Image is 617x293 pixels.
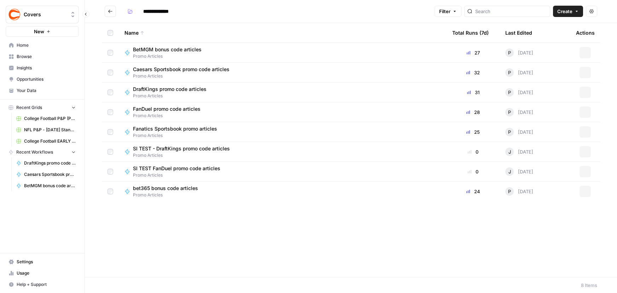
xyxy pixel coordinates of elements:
[17,65,76,71] span: Insights
[508,148,511,155] span: J
[6,40,79,51] a: Home
[133,125,217,132] span: Fanatics Sportsbook promo articles
[505,88,533,97] div: [DATE]
[581,282,597,289] div: 8 Items
[475,8,547,15] input: Search
[508,89,511,96] span: P
[553,6,583,17] button: Create
[24,171,76,178] span: Caesars Sportsbook promo code articles
[6,85,79,96] a: Your Data
[133,66,229,73] span: Caesars Sportsbook promo code articles
[124,145,441,159] a: SI TEST - DraftKings promo code articlesPromo Articles
[505,187,533,196] div: [DATE]
[16,104,42,111] span: Recent Grids
[17,259,76,265] span: Settings
[439,8,450,15] span: Filter
[133,73,235,79] span: Promo Articles
[576,23,595,42] div: Actions
[17,270,76,276] span: Usage
[13,169,79,180] a: Caesars Sportsbook promo code articles
[6,102,79,113] button: Recent Grids
[505,68,533,77] div: [DATE]
[17,87,76,94] span: Your Data
[124,105,441,119] a: FanDuel promo code articlesPromo Articles
[17,281,76,288] span: Help + Support
[505,148,533,156] div: [DATE]
[508,49,511,56] span: P
[133,113,206,119] span: Promo Articles
[124,86,441,99] a: DraftKings promo code articlesPromo Articles
[13,113,79,124] a: College Football P&P (Production) Grid (1)
[6,6,79,23] button: Workspace: Covers
[6,26,79,37] button: New
[124,165,441,178] a: SI TEST FanDuel promo code articlesPromo Articles
[133,165,220,172] span: SI TEST FanDuel promo code articles
[508,188,511,195] span: P
[16,149,53,155] span: Recent Workflows
[17,53,76,60] span: Browse
[34,28,44,35] span: New
[124,185,441,198] a: bet365 bonus code articlesPromo Articles
[508,69,511,76] span: P
[452,148,494,155] div: 0
[452,168,494,175] div: 0
[508,109,511,116] span: P
[133,46,202,53] span: BetMGM bonus code articles
[452,128,494,136] div: 25
[17,76,76,82] span: Opportunities
[435,6,461,17] button: Filter
[24,138,76,144] span: College Football EARLY LEANS (Production) Grid (1)
[6,256,79,268] a: Settings
[133,53,207,59] span: Promo Articles
[24,183,76,189] span: BetMGM bonus code articles
[6,74,79,85] a: Opportunities
[13,136,79,147] a: College Football EARLY LEANS (Production) Grid (1)
[133,192,204,198] span: Promo Articles
[133,93,212,99] span: Promo Articles
[557,8,572,15] span: Create
[13,180,79,191] a: BetMGM bonus code articles
[133,152,235,159] span: Promo Articles
[124,23,441,42] div: Name
[133,145,230,152] span: SI TEST - DraftKings promo code articles
[124,66,441,79] a: Caesars Sportsbook promo code articlesPromo Articles
[505,48,533,57] div: [DATE]
[133,185,198,192] span: bet365 bonus code articles
[24,115,76,122] span: College Football P&P (Production) Grid (1)
[6,279,79,290] button: Help + Support
[24,160,76,166] span: DraftKings promo code articles
[452,188,494,195] div: 24
[452,69,494,76] div: 32
[505,108,533,116] div: [DATE]
[124,125,441,139] a: Fanatics Sportsbook promo articlesPromo Articles
[24,127,76,133] span: NFL P&P - [DATE] Standard (Production) Grid (1)
[17,42,76,48] span: Home
[508,128,511,136] span: P
[124,46,441,59] a: BetMGM bonus code articlesPromo Articles
[13,124,79,136] a: NFL P&P - [DATE] Standard (Production) Grid (1)
[133,105,200,113] span: FanDuel promo code articles
[24,11,66,18] span: Covers
[508,168,511,175] span: J
[452,49,494,56] div: 27
[505,23,532,42] div: Last Edited
[452,23,489,42] div: Total Runs (7d)
[133,132,223,139] span: Promo Articles
[6,268,79,279] a: Usage
[13,157,79,169] a: DraftKings promo code articles
[133,172,226,178] span: Promo Articles
[452,109,494,116] div: 28
[6,51,79,62] a: Browse
[6,62,79,74] a: Insights
[452,89,494,96] div: 31
[8,8,21,21] img: Covers Logo
[505,167,533,176] div: [DATE]
[105,6,116,17] button: Go back
[133,86,206,93] span: DraftKings promo code articles
[6,147,79,157] button: Recent Workflows
[505,128,533,136] div: [DATE]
